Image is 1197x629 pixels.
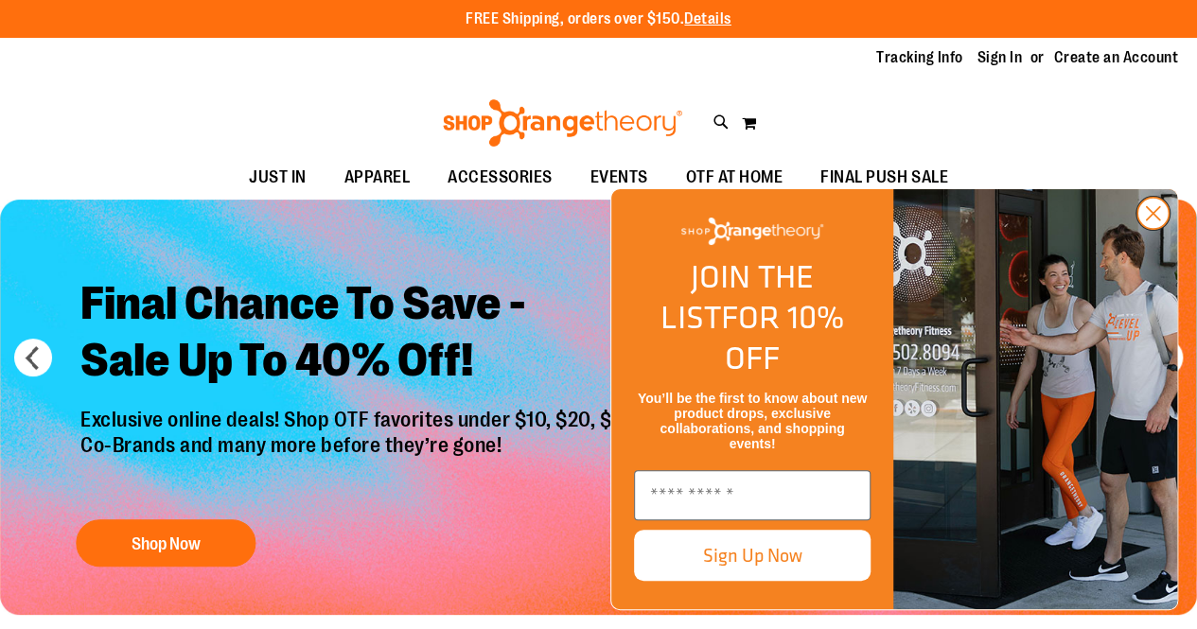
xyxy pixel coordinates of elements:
a: OTF AT HOME [667,156,802,200]
span: OTF AT HOME [686,156,783,199]
button: Shop Now [76,519,255,567]
span: FINAL PUSH SALE [820,156,948,199]
span: EVENTS [590,156,648,199]
h2: Final Chance To Save - Sale Up To 40% Off! [66,262,660,409]
div: FLYOUT Form [591,169,1197,629]
a: Sign In [977,47,1023,68]
span: JUST IN [249,156,307,199]
a: JUST IN [230,156,326,200]
a: Tracking Info [876,47,963,68]
a: Create an Account [1054,47,1179,68]
span: ACCESSORIES [448,156,553,199]
input: Enter email [634,470,871,520]
button: prev [14,339,52,376]
span: JOIN THE LIST [660,253,814,341]
span: You’ll be the first to know about new product drops, exclusive collaborations, and shopping events! [638,391,867,451]
button: Sign Up Now [634,530,871,581]
a: FINAL PUSH SALE [801,156,967,200]
img: Shop Orangtheory [893,189,1177,609]
p: Exclusive online deals! Shop OTF favorites under $10, $20, $50, Co-Brands and many more before th... [66,409,660,501]
span: FOR 10% OFF [721,293,844,381]
a: ACCESSORIES [429,156,572,200]
img: Shop Orangetheory [681,218,823,245]
a: Final Chance To Save -Sale Up To 40% Off! Exclusive online deals! Shop OTF favorites under $10, $... [66,262,660,577]
a: APPAREL [326,156,430,200]
a: Details [684,10,731,27]
p: FREE Shipping, orders over $150. [466,9,731,30]
img: Shop Orangetheory [440,99,685,147]
a: EVENTS [572,156,667,200]
span: APPAREL [344,156,411,199]
button: Close dialog [1135,196,1171,231]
